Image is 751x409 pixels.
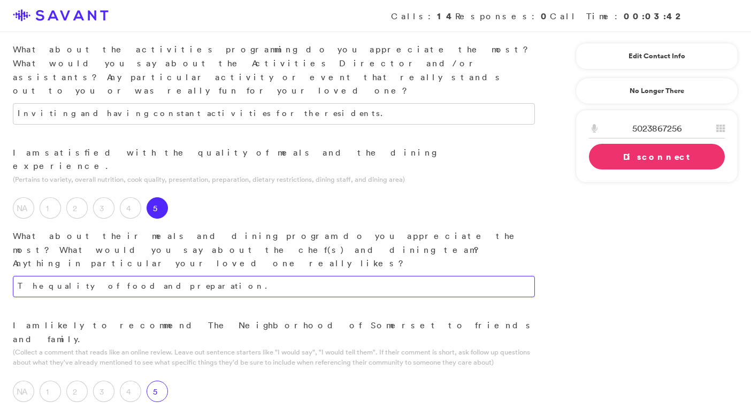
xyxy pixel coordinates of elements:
label: NA [13,381,34,402]
label: 4 [120,381,141,402]
label: NA [13,197,34,219]
p: I am satisfied with the quality of meals and the dining experience. [13,146,535,173]
strong: 14 [437,10,455,22]
label: 3 [93,381,114,402]
a: Disconnect [589,144,725,169]
strong: 0 [541,10,550,22]
strong: 00:03:42 [624,10,685,22]
label: 4 [120,197,141,219]
a: Edit Contact Info [589,48,725,65]
p: (Pertains to variety, overall nutrition, cook quality, presentation, preparation, dietary restric... [13,174,535,184]
p: What about their meals and dining program do you appreciate the most? What would you say about th... [13,229,535,271]
label: 2 [66,381,88,402]
label: 1 [40,381,61,402]
p: (Collect a comment that reads like an online review. Leave out sentence starters like "I would sa... [13,347,535,367]
label: 1 [40,197,61,219]
p: I am likely to recommend The Neighborhood of Somerset to friends and family. [13,319,535,346]
label: 5 [147,381,168,402]
label: 5 [147,197,168,219]
a: No Longer There [576,78,738,104]
label: 2 [66,197,88,219]
p: What about the activities programming do you appreciate the most? What would you say about the Ac... [13,43,535,97]
label: 3 [93,197,114,219]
